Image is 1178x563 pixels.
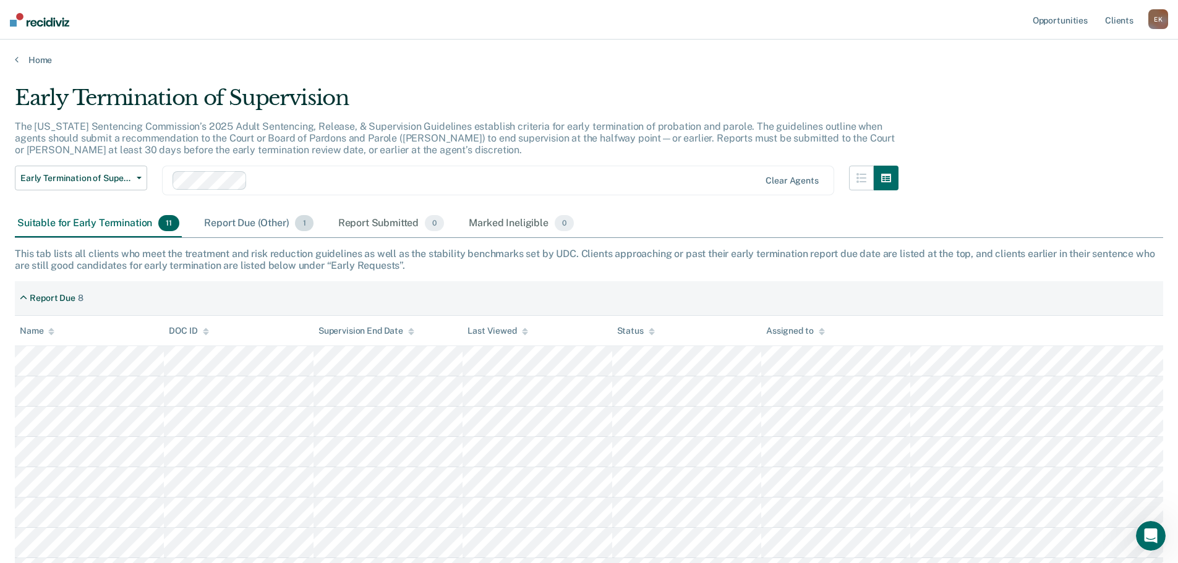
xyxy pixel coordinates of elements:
[467,326,527,336] div: Last Viewed
[766,176,818,186] div: Clear agents
[466,210,576,237] div: Marked Ineligible0
[169,326,208,336] div: DOC ID
[20,173,132,184] span: Early Termination of Supervision
[15,121,895,156] p: The [US_STATE] Sentencing Commission’s 2025 Adult Sentencing, Release, & Supervision Guidelines e...
[1148,9,1168,29] div: E K
[158,215,179,231] span: 11
[336,210,447,237] div: Report Submitted0
[30,293,75,303] div: Report Due
[202,210,315,237] div: Report Due (Other)1
[20,326,54,336] div: Name
[555,215,574,231] span: 0
[78,293,83,303] div: 8
[15,166,147,190] button: Early Termination of Supervision
[15,288,88,308] div: Report Due8
[15,210,182,237] div: Suitable for Early Termination11
[318,326,414,336] div: Supervision End Date
[295,215,313,231] span: 1
[1148,9,1168,29] button: EK
[617,326,655,336] div: Status
[15,248,1163,271] div: This tab lists all clients who meet the treatment and risk reduction guidelines as well as the st...
[15,54,1163,66] a: Home
[15,85,898,121] div: Early Termination of Supervision
[10,13,69,27] img: Recidiviz
[425,215,444,231] span: 0
[766,326,824,336] div: Assigned to
[1136,521,1166,551] iframe: Intercom live chat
